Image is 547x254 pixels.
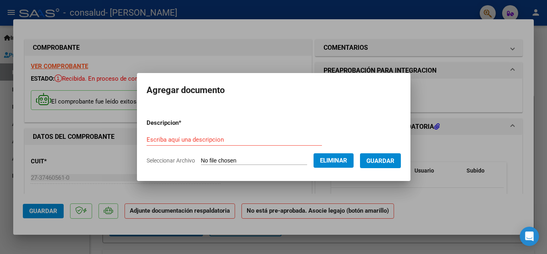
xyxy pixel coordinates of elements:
[360,153,401,168] button: Guardar
[147,83,401,98] h2: Agregar documento
[366,157,394,165] span: Guardar
[314,153,354,168] button: Eliminar
[147,157,195,164] span: Seleccionar Archivo
[147,118,223,128] p: Descripcion
[320,157,347,164] span: Eliminar
[520,227,539,246] div: Open Intercom Messenger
